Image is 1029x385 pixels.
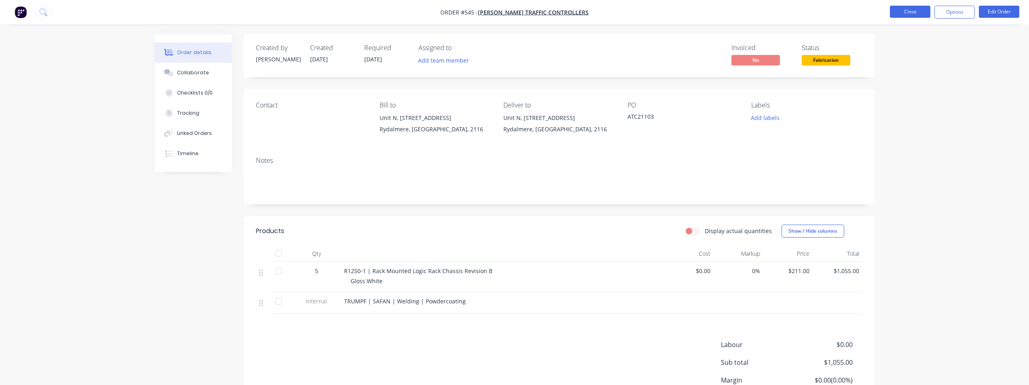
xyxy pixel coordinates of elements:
[782,225,844,238] button: Show / Hide columns
[503,112,614,124] div: Unit N, [STREET_ADDRESS]
[763,246,813,262] div: Price
[155,63,232,83] button: Collaborate
[177,89,213,97] div: Checklists 0/0
[731,55,780,65] span: No
[155,103,232,123] button: Tracking
[177,150,199,157] div: Timeline
[380,124,490,135] div: Rydalmere, [GEOGRAPHIC_DATA], 2116
[628,101,738,109] div: PO
[364,55,382,63] span: [DATE]
[705,227,772,235] label: Display actual quantities
[155,123,232,143] button: Linked Orders
[315,267,318,275] span: 5
[747,112,784,123] button: Add labels
[721,340,793,349] span: Labour
[751,101,862,109] div: Labels
[351,277,382,285] span: Gloss White
[414,55,473,66] button: Add team member
[792,358,852,367] span: $1,055.00
[256,157,862,164] div: Notes
[310,44,355,52] div: Created
[292,246,341,262] div: Qty
[503,124,614,135] div: Rydalmere, [GEOGRAPHIC_DATA], 2116
[177,49,211,56] div: Order details
[256,55,300,63] div: [PERSON_NAME]
[628,112,729,124] div: ATC21103
[934,6,975,19] button: Options
[256,226,284,236] div: Products
[478,8,589,16] a: [PERSON_NAME] Traffic Controllers
[714,246,763,262] div: Markup
[668,267,711,275] span: $0.00
[802,55,850,67] button: Fabrication
[256,101,367,109] div: Contact
[256,44,300,52] div: Created by
[503,112,614,138] div: Unit N, [STREET_ADDRESS]Rydalmere, [GEOGRAPHIC_DATA], 2116
[296,297,338,305] span: Internal
[802,55,850,65] span: Fabrication
[664,246,714,262] div: Cost
[731,44,792,52] div: Invoiced
[344,297,466,305] span: TRUMPF | SAFAN | Welding | Powdercoating
[177,109,199,117] div: Tracking
[364,44,409,52] div: Required
[717,267,760,275] span: 0%
[380,112,490,138] div: Unit N, [STREET_ADDRESS]Rydalmere, [GEOGRAPHIC_DATA], 2116
[177,130,212,137] div: Linked Orders
[503,101,614,109] div: Deliver to
[979,6,1019,18] button: Edit Order
[813,246,862,262] div: Total
[344,267,492,275] span: R1250-1 | Rack Mounted Logic Rack Chassis Revision B
[721,358,793,367] span: Sub total
[440,8,478,16] span: Order #545 -
[418,55,473,66] button: Add team member
[792,340,852,349] span: $0.00
[792,375,852,385] span: $0.00 ( 0.00 %)
[890,6,930,18] button: Close
[418,44,499,52] div: Assigned to
[177,69,209,76] div: Collaborate
[155,83,232,103] button: Checklists 0/0
[15,6,27,18] img: Factory
[802,44,862,52] div: Status
[155,42,232,63] button: Order details
[380,101,490,109] div: Bill to
[380,112,490,124] div: Unit N, [STREET_ADDRESS]
[767,267,810,275] span: $211.00
[721,375,793,385] span: Margin
[155,143,232,164] button: Timeline
[816,267,859,275] span: $1,055.00
[310,55,328,63] span: [DATE]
